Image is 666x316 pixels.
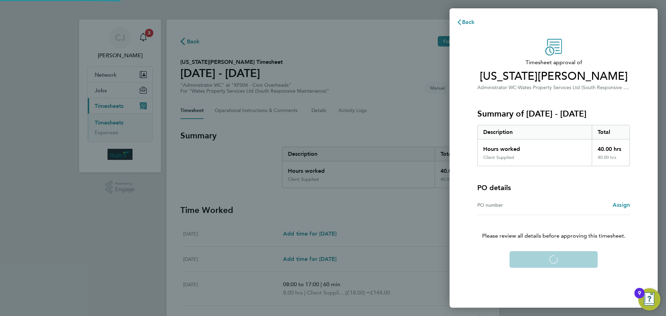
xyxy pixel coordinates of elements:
div: 40.00 hrs [592,155,630,166]
span: Assign [613,202,630,208]
button: Open Resource Center, 9 new notifications [638,288,660,310]
h3: Summary of [DATE] - [DATE] [477,108,630,119]
span: Back [462,19,475,25]
div: Hours worked [478,139,592,155]
span: [US_STATE][PERSON_NAME] [477,69,630,83]
div: Summary of 16 - 22 Aug 2025 [477,125,630,166]
span: Administrator WC [477,85,516,91]
div: Client Supplied [483,155,514,160]
div: PO number [477,201,554,209]
p: Please review all details before approving this timesheet. [469,215,638,240]
div: Total [592,125,630,139]
h4: PO details [477,183,511,193]
span: Timesheet approval of [477,58,630,67]
div: 40.00 hrs [592,139,630,155]
a: Assign [613,201,630,209]
div: Description [478,125,592,139]
div: 9 [638,293,641,302]
span: Wates Property Services Ltd (South Responsive Maintenance) [518,84,653,91]
span: · [516,85,518,91]
button: Back [450,15,482,29]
